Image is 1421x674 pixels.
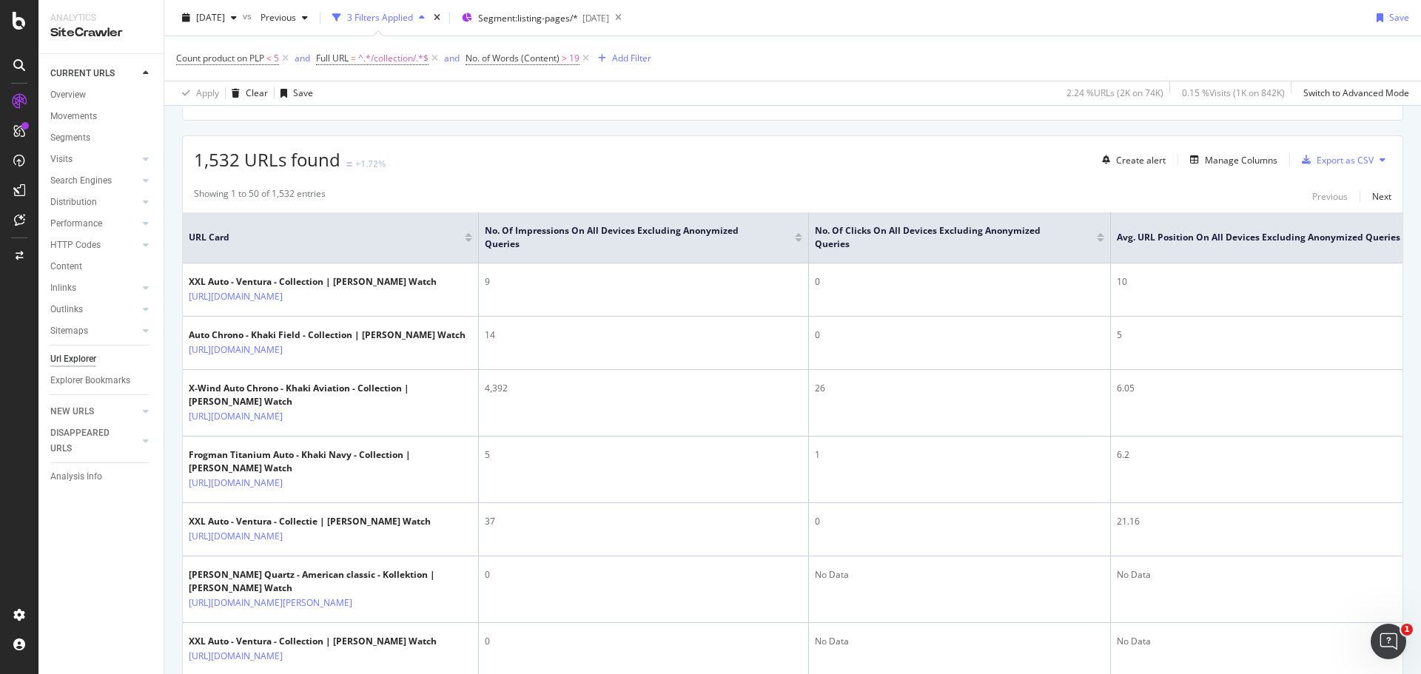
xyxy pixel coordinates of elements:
a: [URL][DOMAIN_NAME] [189,649,283,664]
button: Manage Columns [1184,151,1277,169]
div: Segments [50,130,90,146]
button: 3 Filters Applied [326,6,431,30]
div: Movements [50,109,97,124]
span: = [351,52,356,64]
a: Segments [50,130,153,146]
div: Explorer Bookmarks [50,373,130,388]
span: URL Card [189,231,461,244]
div: Sitemaps [50,323,88,339]
div: Distribution [50,195,97,210]
button: Save [1371,6,1409,30]
div: DISAPPEARED URLS [50,425,125,456]
div: Outlinks [50,302,83,317]
a: DISAPPEARED URLS [50,425,138,456]
div: XXL Auto - Ventura - Collectie | [PERSON_NAME] Watch [189,515,431,528]
div: Switch to Advanced Mode [1303,87,1409,99]
a: Distribution [50,195,138,210]
div: XXL Auto - Ventura - Collection | [PERSON_NAME] Watch [189,635,437,648]
div: Save [1389,11,1409,24]
span: ^.*/collection/.*$ [358,48,429,69]
a: HTTP Codes [50,237,138,253]
span: 1 [1401,624,1413,636]
span: No. of Clicks On All Devices excluding anonymized queries [815,224,1075,251]
span: > [562,52,567,64]
a: Performance [50,216,138,232]
a: Explorer Bookmarks [50,373,153,388]
span: Avg. URL Position On All Devices excluding anonymized queries [1117,231,1400,244]
button: Add Filter [592,50,651,67]
span: Count product on PLP [176,52,264,64]
div: No Data [815,568,1104,582]
a: Url Explorer [50,351,153,367]
span: No. of Words (Content) [466,52,560,64]
a: Sitemaps [50,323,138,339]
div: Clear [246,87,268,99]
div: 14 [485,328,802,342]
div: NEW URLS [50,404,94,419]
button: Export as CSV [1296,148,1374,172]
a: Search Engines [50,173,138,189]
div: 0 [815,328,1104,342]
div: Content [50,259,82,274]
a: [URL][DOMAIN_NAME] [189,289,283,304]
span: Previous [255,11,296,24]
div: Showing 1 to 50 of 1,532 entries [194,187,326,205]
div: 5 [485,448,802,462]
span: < [266,52,272,64]
a: Movements [50,109,153,124]
button: and [444,51,460,65]
a: Analysis Info [50,469,153,485]
button: Clear [226,81,268,105]
span: 19 [569,48,580,69]
a: Content [50,259,153,274]
a: [URL][DOMAIN_NAME] [189,529,283,544]
div: Inlinks [50,280,76,296]
a: [URL][DOMAIN_NAME] [189,409,283,424]
a: [URL][DOMAIN_NAME][PERSON_NAME] [189,596,352,610]
div: CURRENT URLS [50,66,115,81]
div: 1 [815,448,1104,462]
button: Apply [176,81,219,105]
div: SiteCrawler [50,24,152,41]
div: Next [1372,190,1391,203]
div: 9 [485,275,802,289]
iframe: Intercom live chat [1371,624,1406,659]
span: vs [243,10,255,22]
div: 26 [815,382,1104,395]
a: NEW URLS [50,404,138,419]
div: Add Filter [612,52,651,64]
div: and [295,52,310,64]
span: 5 [274,48,279,69]
span: 1,532 URLs found [194,147,340,172]
div: XXL Auto - Ventura - Collection | [PERSON_NAME] Watch [189,275,437,289]
div: Apply [196,87,219,99]
div: [PERSON_NAME] Quartz - American classic - Kollektion | [PERSON_NAME] Watch [189,568,472,595]
div: Visits [50,152,73,167]
button: Switch to Advanced Mode [1297,81,1409,105]
div: 2.24 % URLs ( 2K on 74K ) [1066,87,1163,99]
span: No. of Impressions On All Devices excluding anonymized queries [485,224,773,251]
a: [URL][DOMAIN_NAME] [189,476,283,491]
span: 2025 Sep. 30th [196,11,225,24]
span: Full URL [316,52,349,64]
div: 0 [485,568,802,582]
button: Previous [255,6,314,30]
div: Analysis Info [50,469,102,485]
a: Outlinks [50,302,138,317]
div: 0 [815,515,1104,528]
div: times [431,10,443,25]
div: 37 [485,515,802,528]
button: and [295,51,310,65]
button: Next [1372,187,1391,205]
span: Segment: listing-pages/* [478,12,578,24]
div: Url Explorer [50,351,96,367]
a: Visits [50,152,138,167]
a: Inlinks [50,280,138,296]
div: 4,392 [485,382,802,395]
div: 0.15 % Visits ( 1K on 842K ) [1182,87,1285,99]
div: Performance [50,216,102,232]
div: [DATE] [582,12,609,24]
div: 3 Filters Applied [347,11,413,24]
div: HTTP Codes [50,237,101,253]
button: Create alert [1096,148,1166,172]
